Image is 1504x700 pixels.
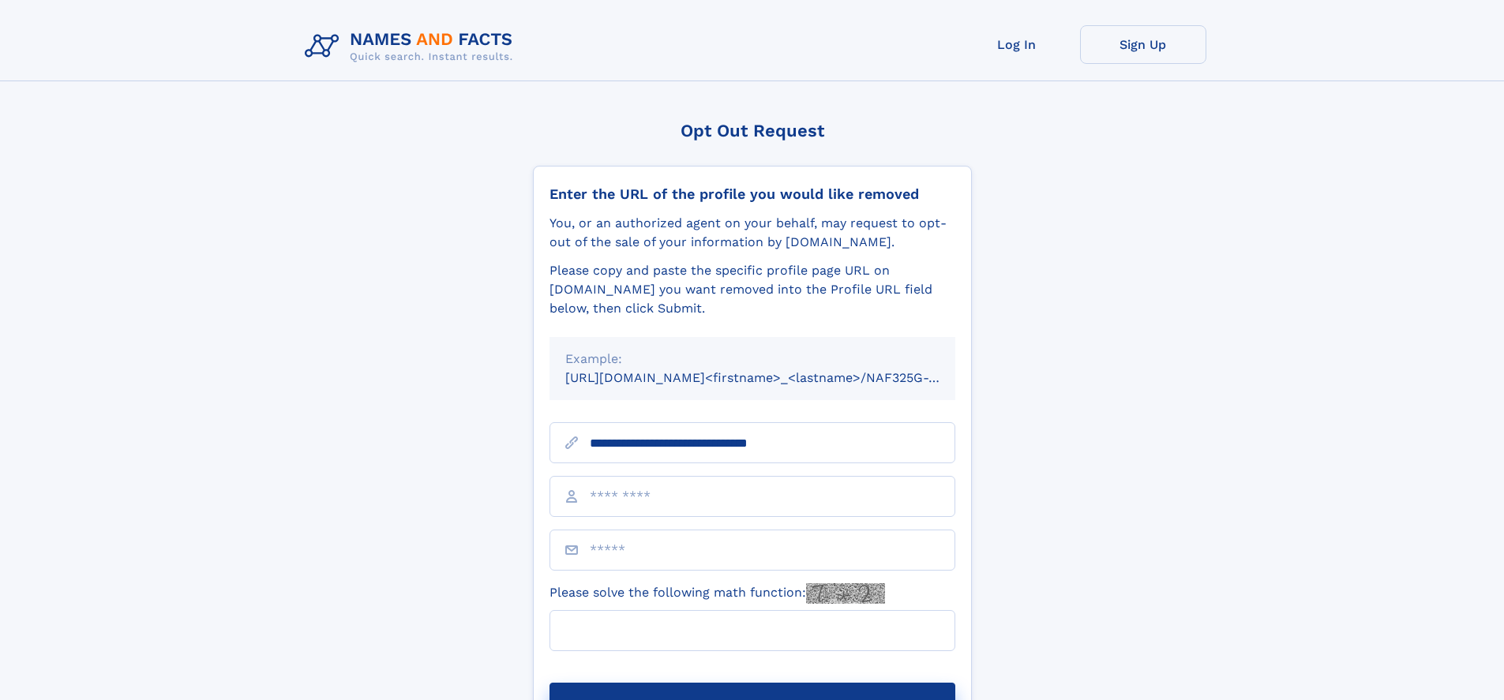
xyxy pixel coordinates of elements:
a: Log In [954,25,1080,64]
div: Example: [565,350,940,369]
a: Sign Up [1080,25,1206,64]
small: [URL][DOMAIN_NAME]<firstname>_<lastname>/NAF325G-xxxxxxxx [565,370,985,385]
div: You, or an authorized agent on your behalf, may request to opt-out of the sale of your informatio... [549,214,955,252]
div: Enter the URL of the profile you would like removed [549,185,955,203]
img: Logo Names and Facts [298,25,526,68]
div: Please copy and paste the specific profile page URL on [DOMAIN_NAME] you want removed into the Pr... [549,261,955,318]
label: Please solve the following math function: [549,583,885,604]
div: Opt Out Request [533,121,972,140]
